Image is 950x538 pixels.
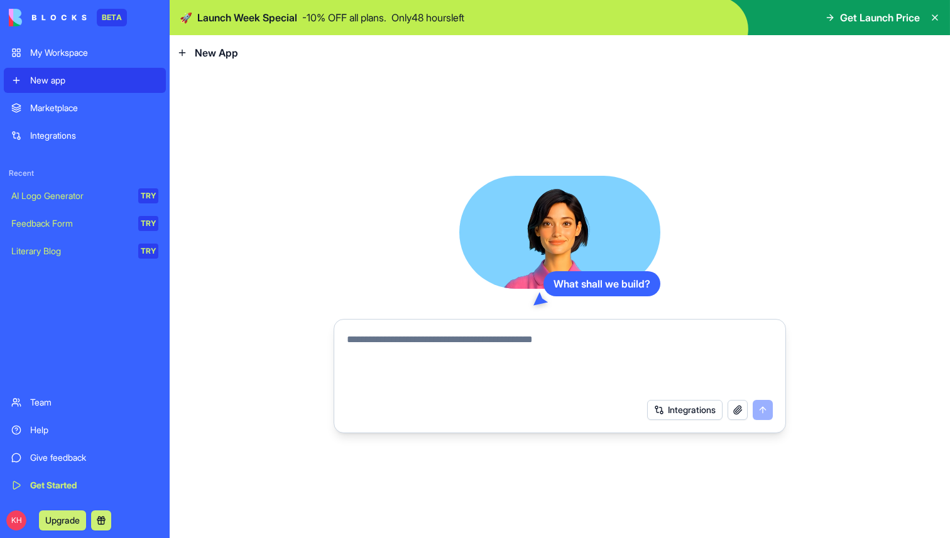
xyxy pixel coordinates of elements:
div: TRY [138,188,158,203]
a: Integrations [4,123,166,148]
p: - 10 % OFF all plans. [302,10,386,25]
span: Recent [4,168,166,178]
span: New App [195,45,238,60]
a: AI Logo GeneratorTRY [4,183,166,208]
span: Launch Week Special [197,10,297,25]
a: Feedback FormTRY [4,211,166,236]
p: Only 48 hours left [391,10,464,25]
a: Get Started [4,473,166,498]
a: Literary BlogTRY [4,239,166,264]
a: Help [4,417,166,443]
div: Literary Blog [11,245,129,257]
div: What shall we build? [543,271,660,296]
a: Team [4,390,166,415]
div: Integrations [30,129,158,142]
span: Get Launch Price [840,10,920,25]
img: logo [9,9,87,26]
a: BETA [9,9,127,26]
button: Integrations [647,400,723,420]
div: Feedback Form [11,217,129,230]
a: New app [4,68,166,93]
a: My Workspace [4,40,166,65]
div: New app [30,74,158,87]
div: TRY [138,244,158,259]
div: AI Logo Generator [11,190,129,202]
div: Give feedback [30,451,158,464]
div: My Workspace [30,46,158,59]
span: KH [6,510,26,530]
a: Marketplace [4,95,166,121]
div: BETA [97,9,127,26]
div: Marketplace [30,102,158,114]
a: Give feedback [4,445,166,470]
div: Get Started [30,479,158,492]
div: TRY [138,216,158,231]
span: 🚀 [180,10,192,25]
a: Upgrade [39,514,86,526]
div: Help [30,424,158,436]
button: Upgrade [39,510,86,530]
div: Team [30,396,158,409]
